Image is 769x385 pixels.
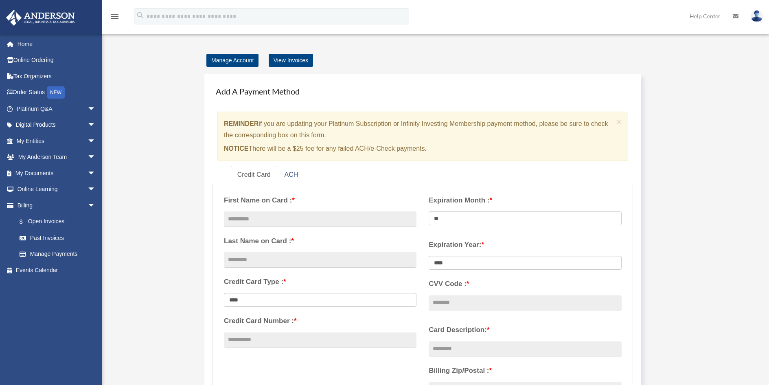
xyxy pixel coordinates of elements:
[47,86,65,99] div: NEW
[88,133,104,150] span: arrow_drop_down
[88,197,104,214] span: arrow_drop_down
[751,10,763,22] img: User Pic
[88,149,104,166] span: arrow_drop_down
[88,101,104,117] span: arrow_drop_down
[429,278,621,290] label: CVV Code :
[136,11,145,20] i: search
[6,149,108,165] a: My Anderson Teamarrow_drop_down
[6,165,108,181] a: My Documentsarrow_drop_down
[4,10,77,26] img: Anderson Advisors Platinum Portal
[88,165,104,182] span: arrow_drop_down
[429,194,621,207] label: Expiration Month :
[429,239,621,251] label: Expiration Year:
[6,197,108,213] a: Billingarrow_drop_down
[224,194,416,207] label: First Name on Card :
[11,213,108,230] a: $Open Invoices
[224,143,613,154] p: There will be a $25 fee for any failed ACH/e-Check payments.
[429,324,621,336] label: Card Description:
[6,101,108,117] a: Platinum Q&Aarrow_drop_down
[617,117,622,126] span: ×
[11,246,104,262] a: Manage Payments
[6,133,108,149] a: My Entitiesarrow_drop_down
[224,120,259,127] strong: REMINDER
[224,315,416,327] label: Credit Card Number :
[110,11,120,21] i: menu
[224,276,416,288] label: Credit Card Type :
[224,235,416,247] label: Last Name on Card :
[206,54,259,67] a: Manage Account
[24,217,28,227] span: $
[213,82,633,100] h4: Add A Payment Method
[224,145,248,152] strong: NOTICE
[6,84,108,101] a: Order StatusNEW
[6,68,108,84] a: Tax Organizers
[88,117,104,134] span: arrow_drop_down
[231,166,277,184] a: Credit Card
[269,54,313,67] a: View Invoices
[6,36,108,52] a: Home
[429,365,621,377] label: Billing Zip/Postal :
[6,262,108,278] a: Events Calendar
[6,181,108,198] a: Online Learningarrow_drop_down
[6,117,108,133] a: Digital Productsarrow_drop_down
[617,117,622,126] button: Close
[110,14,120,21] a: menu
[88,181,104,198] span: arrow_drop_down
[278,166,305,184] a: ACH
[217,112,628,161] div: if you are updating your Platinum Subscription or Infinity Investing Membership payment method, p...
[6,52,108,68] a: Online Ordering
[11,230,108,246] a: Past Invoices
